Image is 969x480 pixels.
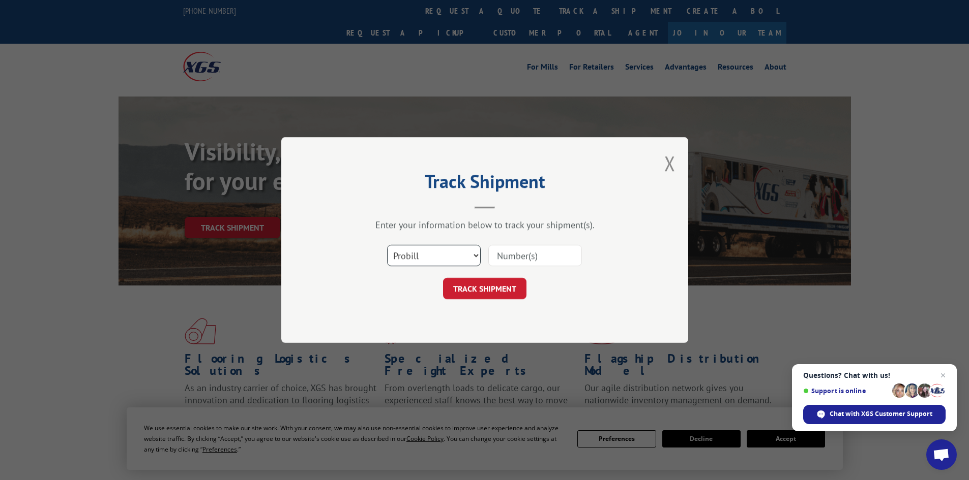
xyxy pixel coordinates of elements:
[332,174,637,194] h2: Track Shipment
[332,219,637,231] div: Enter your information below to track your shipment(s).
[488,245,582,266] input: Number(s)
[830,409,932,419] span: Chat with XGS Customer Support
[937,369,949,381] span: Close chat
[443,278,526,299] button: TRACK SHIPMENT
[803,371,946,379] span: Questions? Chat with us!
[926,439,957,470] div: Open chat
[664,150,676,177] button: Close modal
[803,387,889,395] span: Support is online
[803,405,946,424] div: Chat with XGS Customer Support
